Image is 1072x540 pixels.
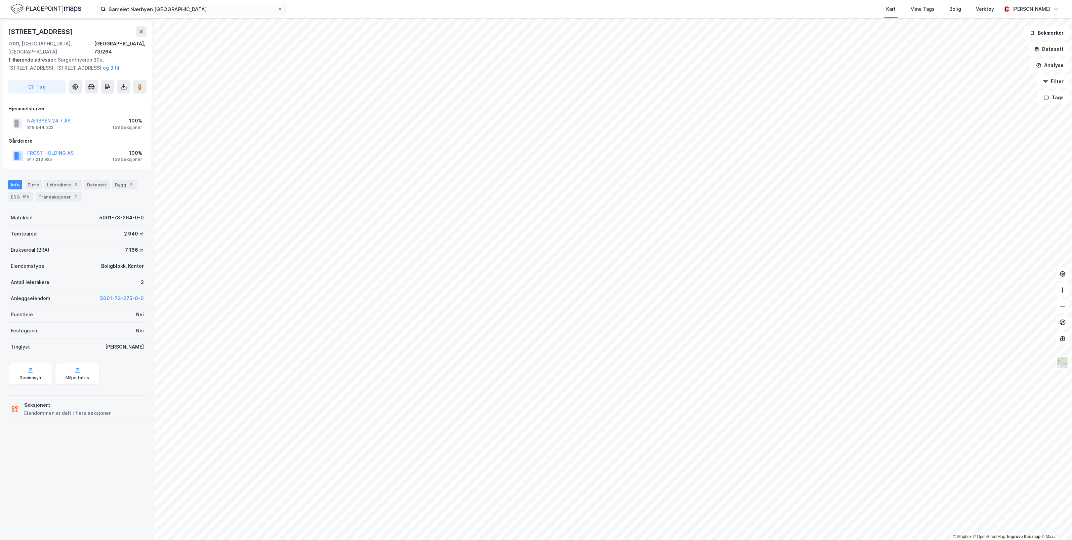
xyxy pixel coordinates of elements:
div: [PERSON_NAME] [1012,5,1050,13]
a: Improve this map [1007,534,1040,539]
div: Tomteareal [11,230,38,238]
div: Tinglyst [11,343,30,351]
div: Mine Tags [910,5,935,13]
div: [STREET_ADDRESS] [8,26,74,37]
div: 100% [112,149,142,157]
a: Mapbox [953,534,972,539]
input: Søk på adresse, matrikkel, gårdeiere, leietakere eller personer [106,4,277,14]
div: 2 940 ㎡ [124,230,144,238]
div: Festegrunn [11,327,37,335]
div: Hjemmelshaver [8,105,146,113]
div: Bygg [112,180,137,189]
div: Sorgenfriveien 30e, [STREET_ADDRESS], [STREET_ADDRESS] [8,56,141,72]
div: 7 [72,193,79,200]
div: Antall leietakere [11,278,49,286]
div: [GEOGRAPHIC_DATA], 73/264 [94,40,147,56]
iframe: Chat Widget [1038,508,1072,540]
div: Geoinnsyn [19,375,41,381]
div: 2 [72,181,79,188]
div: Eiere [25,180,42,189]
div: Boligblokk, Kontor [101,262,144,270]
div: 158 Seksjoner [112,125,142,130]
div: 100% [112,117,142,125]
div: Bruksareal (BRA) [11,246,49,254]
div: Miljøstatus [66,375,89,381]
div: Bolig [949,5,961,13]
div: Eiendomstype [11,262,44,270]
button: Datasett [1028,42,1069,56]
div: 2 [128,181,134,188]
div: Datasett [84,180,110,189]
div: Transaksjoner [36,192,82,202]
button: Bokmerker [1024,26,1069,40]
div: Info [8,180,22,189]
div: Gårdeiere [8,137,146,145]
div: 2 [141,278,144,286]
div: 818 944 322 [27,125,53,130]
img: Z [1056,356,1069,369]
button: Tags [1038,91,1069,104]
div: 158 Seksjoner [112,157,142,162]
div: [PERSON_NAME] [105,343,144,351]
div: 917 213 925 [27,157,52,162]
div: Matrikkel [11,214,33,222]
div: Nei [136,327,144,335]
div: 7031, [GEOGRAPHIC_DATA], [GEOGRAPHIC_DATA] [8,40,94,56]
img: logo.f888ab2527a4732fd821a326f86c7f29.svg [11,3,81,15]
button: Analyse [1030,59,1069,72]
span: Tilhørende adresser: [8,57,58,63]
div: Eiendommen er delt i flere seksjoner [24,409,111,417]
div: Kart [886,5,896,13]
div: Verktøy [976,5,994,13]
div: Seksjonert [24,401,111,409]
div: 158 [21,193,30,200]
div: Punktleie [11,311,33,319]
div: Leietakere [44,180,82,189]
button: 5001-73-275-0-0 [100,294,144,302]
div: ESG [8,192,33,202]
button: Filter [1037,75,1069,88]
div: Nei [136,311,144,319]
div: Anleggseiendom [11,294,50,302]
button: Tag [8,80,66,94]
div: 7 166 ㎡ [125,246,144,254]
div: 5001-73-264-0-0 [99,214,144,222]
a: OpenStreetMap [973,534,1005,539]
